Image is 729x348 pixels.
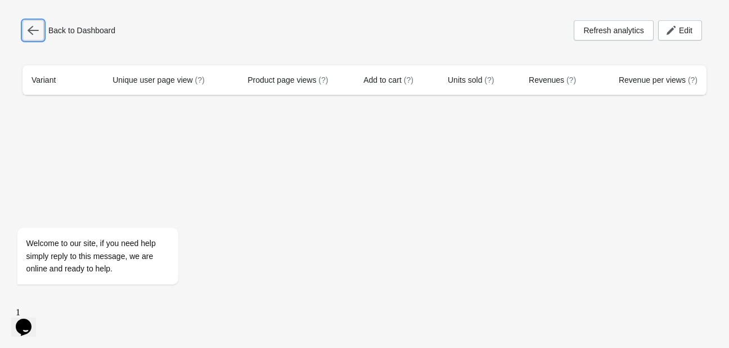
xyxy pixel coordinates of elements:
[22,20,115,41] div: Back to Dashboard
[404,75,413,84] span: (?)
[112,75,204,84] span: Unique user page view
[11,126,214,297] iframe: chat widget
[247,75,328,84] span: Product page views
[574,20,653,41] button: Refresh analytics
[619,75,697,84] span: Revenue per views
[583,26,643,35] span: Refresh analytics
[22,65,75,95] th: Variant
[448,75,494,84] span: Units sold
[658,20,702,41] button: Edit
[318,75,328,84] span: (?)
[363,75,413,84] span: Add to cart
[195,75,205,84] span: (?)
[529,75,576,84] span: Revenues
[679,26,692,35] span: Edit
[11,303,47,337] iframe: chat widget
[688,75,697,84] span: (?)
[484,75,494,84] span: (?)
[566,75,576,84] span: (?)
